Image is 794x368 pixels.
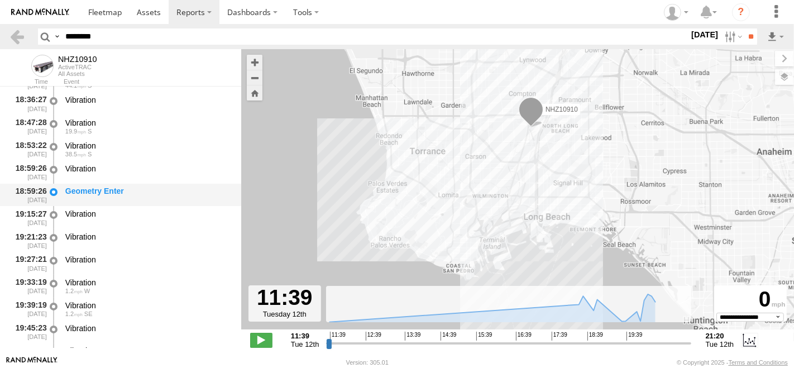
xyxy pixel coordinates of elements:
[516,332,532,341] span: 16:39
[84,310,93,317] span: Heading: 114
[766,28,785,45] label: Export results as...
[546,106,578,113] span: NHZ10910
[9,299,48,319] div: 19:39:19 [DATE]
[247,70,262,85] button: Zoom out
[729,359,788,366] a: Terms and Conditions
[346,359,389,366] div: Version: 305.01
[11,8,69,16] img: rand-logo.svg
[9,139,48,160] div: 18:53:22 [DATE]
[65,186,231,196] div: Geometry Enter
[6,357,58,368] a: Visit our Website
[65,232,231,242] div: Vibration
[250,333,272,347] label: Play/Stop
[58,70,97,77] div: All Assets
[9,230,48,251] div: 19:21:23 [DATE]
[65,323,231,333] div: Vibration
[65,95,231,105] div: Vibration
[677,359,788,366] div: © Copyright 2025 -
[84,288,90,294] span: Heading: 264
[65,164,231,174] div: Vibration
[65,310,83,317] span: 1.2
[64,79,241,85] div: Event
[247,55,262,70] button: Zoom in
[88,151,92,157] span: Heading: 160
[720,28,744,45] label: Search Filter Options
[88,128,92,135] span: Heading: 175
[65,128,86,135] span: 19.9
[9,116,48,137] div: 18:47:28 [DATE]
[405,332,420,341] span: 13:39
[716,287,785,313] div: 0
[9,185,48,205] div: 18:59:26 [DATE]
[58,55,97,64] div: NHZ10910 - View Asset History
[587,332,603,341] span: 18:39
[65,209,231,219] div: Vibration
[9,253,48,274] div: 19:27:21 [DATE]
[65,300,231,310] div: Vibration
[706,340,734,348] span: Tue 12th Aug 2025
[330,332,346,341] span: 11:39
[706,332,734,340] strong: 21:20
[9,345,48,365] div: 19:51:23 [DATE]
[9,79,48,85] div: Time
[65,255,231,265] div: Vibration
[247,85,262,101] button: Zoom Home
[366,332,381,341] span: 12:39
[441,332,456,341] span: 14:39
[689,28,720,41] label: [DATE]
[9,28,25,45] a: Back to previous Page
[732,3,750,21] i: ?
[291,340,319,348] span: Tue 12th Aug 2025
[291,332,319,340] strong: 11:39
[58,64,97,70] div: ActiveTRAC
[65,278,231,288] div: Vibration
[65,118,231,128] div: Vibration
[660,4,692,21] div: Zulema McIntosch
[65,141,231,151] div: Vibration
[9,276,48,297] div: 19:33:19 [DATE]
[65,151,86,157] span: 38.5
[552,332,567,341] span: 17:39
[65,288,83,294] span: 1.2
[65,346,231,356] div: Vibration
[476,332,492,341] span: 15:39
[9,93,48,114] div: 18:36:27 [DATE]
[9,207,48,228] div: 19:15:27 [DATE]
[626,332,642,341] span: 19:39
[9,162,48,183] div: 18:59:26 [DATE]
[52,28,61,45] label: Search Query
[9,322,48,342] div: 19:45:23 [DATE]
